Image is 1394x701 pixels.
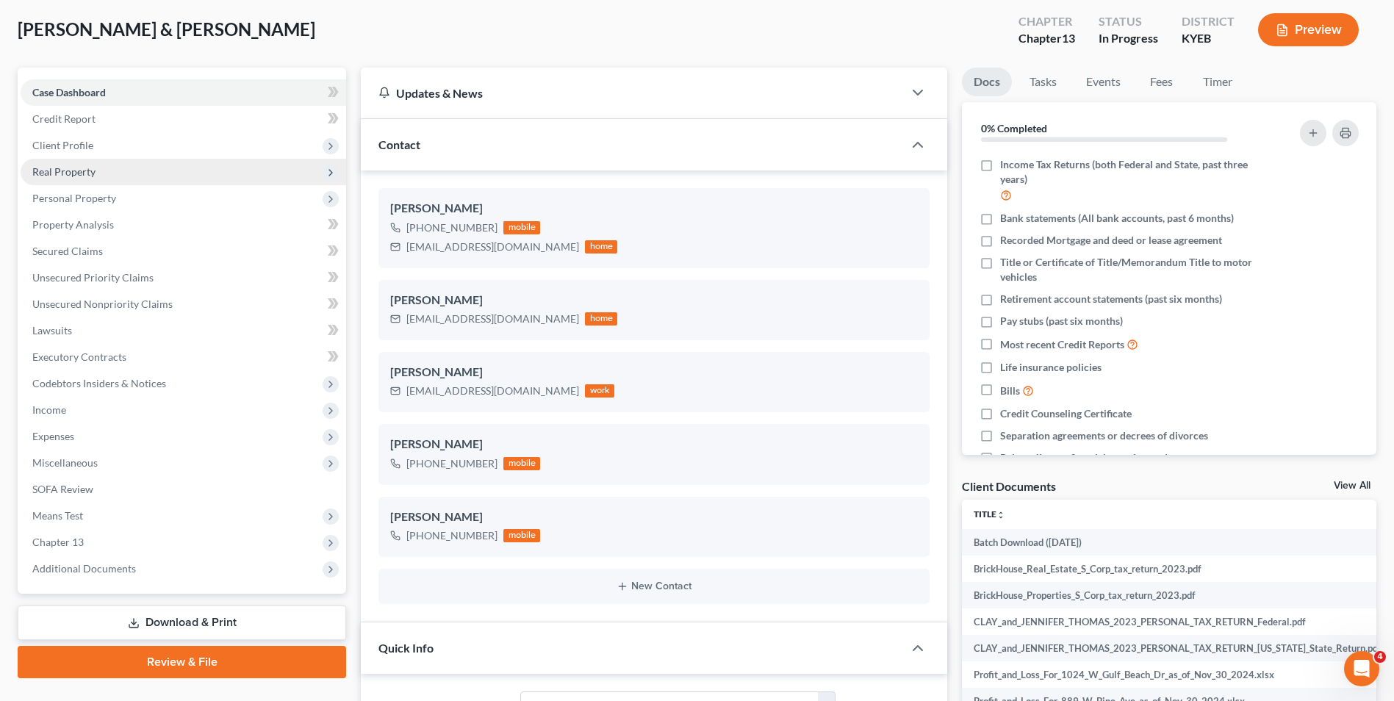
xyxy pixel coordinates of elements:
div: work [585,384,614,398]
div: [PHONE_NUMBER] [406,456,497,471]
a: Secured Claims [21,238,346,265]
a: Review & File [18,646,346,678]
button: Preview [1258,13,1359,46]
span: Executory Contracts [32,350,126,363]
span: Bank statements (All bank accounts, past 6 months) [1000,211,1234,226]
span: Lawsuits [32,324,72,337]
strong: 0% Completed [981,122,1047,134]
div: District [1182,13,1235,30]
span: Real Property [32,165,96,178]
div: [PERSON_NAME] [390,200,918,218]
span: Credit Counseling Certificate [1000,406,1132,421]
span: Contact [378,137,420,151]
a: Executory Contracts [21,344,346,370]
span: 4 [1374,651,1386,663]
span: Miscellaneous [32,456,98,469]
div: home [585,312,617,326]
div: mobile [503,221,540,234]
div: [PERSON_NAME] [390,292,918,309]
a: SOFA Review [21,476,346,503]
div: mobile [503,457,540,470]
span: Codebtors Insiders & Notices [32,377,166,389]
div: Updates & News [378,85,885,101]
span: Pay stubs (past six months) [1000,314,1123,328]
div: [EMAIL_ADDRESS][DOMAIN_NAME] [406,312,579,326]
i: unfold_more [996,511,1005,520]
div: [PHONE_NUMBER] [406,528,497,543]
span: [PERSON_NAME] & [PERSON_NAME] [18,18,315,40]
span: Secured Claims [32,245,103,257]
td: BrickHouse_Real_Estate_S_Corp_tax_return_2023.pdf [962,556,1393,582]
a: Fees [1138,68,1185,96]
div: Chapter [1018,13,1075,30]
td: Profit_and_Loss_For_1024_W_Gulf_Beach_Dr_as_of_Nov_30_2024.xlsx [962,661,1393,688]
a: Credit Report [21,106,346,132]
span: Most recent Credit Reports [1000,337,1124,352]
span: Additional Documents [32,562,136,575]
span: Credit Report [32,112,96,125]
span: SOFA Review [32,483,93,495]
td: Batch Download ([DATE]) [962,529,1393,556]
td: CLAY_and_JENNIFER_THOMAS_2023_PERSONAL_TAX_RETURN_Federal.pdf [962,608,1393,635]
td: BrickHouse_Properties_S_Corp_tax_return_2023.pdf [962,582,1393,608]
a: Lawsuits [21,317,346,344]
span: Retirement account statements (past six months) [1000,292,1222,306]
span: Chapter 13 [32,536,84,548]
a: Timer [1191,68,1244,96]
span: Recorded Mortgage and deed or lease agreement [1000,233,1222,248]
div: [PHONE_NUMBER] [406,220,497,235]
div: [EMAIL_ADDRESS][DOMAIN_NAME] [406,240,579,254]
span: Property Analysis [32,218,114,231]
div: Status [1099,13,1158,30]
div: Client Documents [962,478,1056,494]
span: Income [32,403,66,416]
span: Case Dashboard [32,86,106,98]
a: Tasks [1018,68,1068,96]
div: [PERSON_NAME] [390,364,918,381]
div: KYEB [1182,30,1235,47]
a: Titleunfold_more [974,508,1005,520]
span: Unsecured Nonpriority Claims [32,298,173,310]
a: Case Dashboard [21,79,346,106]
span: Means Test [32,509,83,522]
span: Title or Certificate of Title/Memorandum Title to motor vehicles [1000,255,1260,284]
iframe: Intercom live chat [1344,651,1379,686]
span: Quick Info [378,641,434,655]
td: CLAY_and_JENNIFER_THOMAS_2023_PERSONAL_TAX_RETURN_[US_STATE]_State_Return.pdf [962,635,1393,661]
span: Unsecured Priority Claims [32,271,154,284]
div: [EMAIL_ADDRESS][DOMAIN_NAME] [406,384,579,398]
div: [PERSON_NAME] [390,508,918,526]
span: Life insurance policies [1000,360,1102,375]
div: [PERSON_NAME] [390,436,918,453]
span: Income Tax Returns (both Federal and State, past three years) [1000,157,1260,187]
a: Unsecured Priority Claims [21,265,346,291]
span: Separation agreements or decrees of divorces [1000,428,1208,443]
span: 13 [1062,31,1075,45]
span: Drivers license & social security card [1000,450,1168,465]
span: Client Profile [32,139,93,151]
a: Unsecured Nonpriority Claims [21,291,346,317]
div: Chapter [1018,30,1075,47]
a: Download & Print [18,605,346,640]
a: View All [1334,481,1370,491]
a: Events [1074,68,1132,96]
div: In Progress [1099,30,1158,47]
span: Bills [1000,384,1020,398]
a: Property Analysis [21,212,346,238]
div: mobile [503,529,540,542]
span: Personal Property [32,192,116,204]
button: New Contact [390,580,918,592]
div: home [585,240,617,254]
a: Docs [962,68,1012,96]
span: Expenses [32,430,74,442]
